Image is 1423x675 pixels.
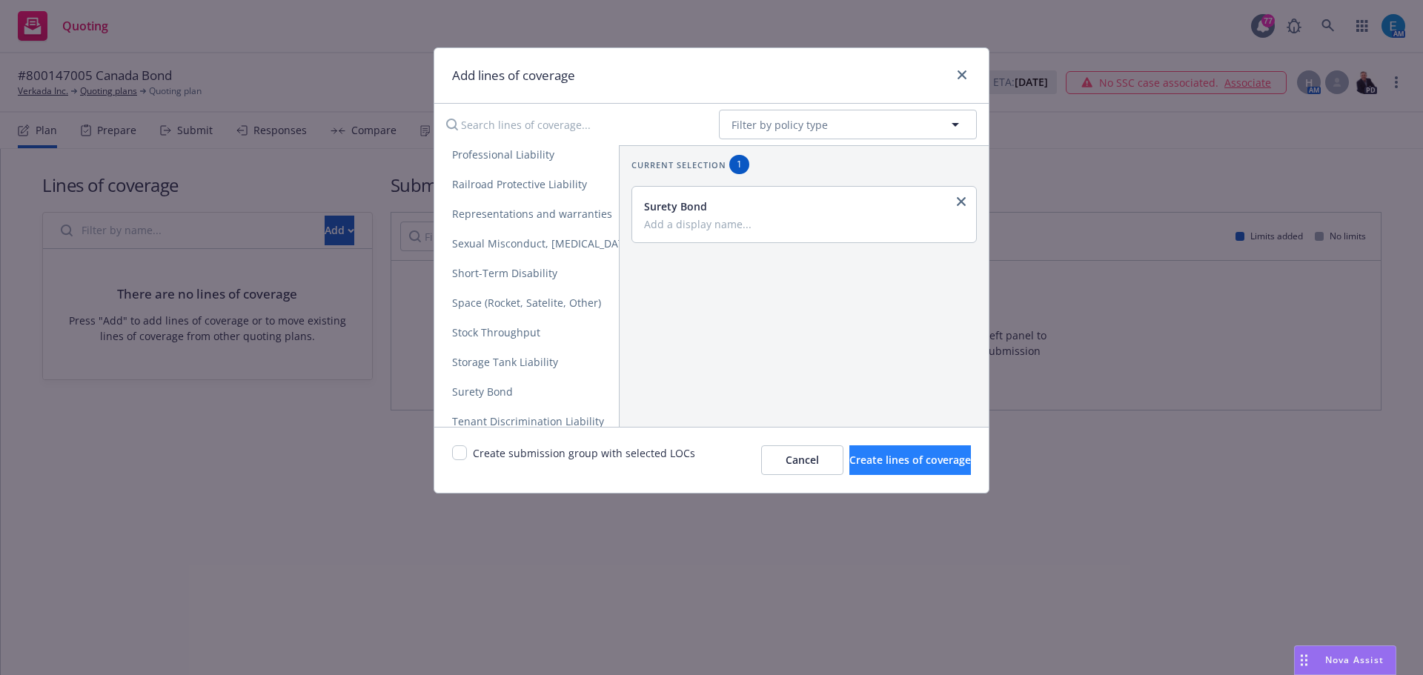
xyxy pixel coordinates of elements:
[786,453,819,467] span: Cancel
[1325,654,1384,666] span: Nova Assist
[434,325,558,339] span: Stock Throughput
[434,414,622,428] span: Tenant Discrimination Liability
[644,199,961,214] div: Surety Bond
[849,453,971,467] span: Create lines of coverage
[761,445,843,475] button: Cancel
[434,385,531,399] span: Surety Bond
[953,66,971,84] a: close
[434,355,576,369] span: Storage Tank Liability
[437,110,707,139] input: Search lines of coverage...
[434,177,605,191] span: Railroad Protective Liability
[434,147,572,162] span: Professional Liability
[473,445,695,475] span: Create submission group with selected LOCs
[952,193,970,210] a: close
[1294,645,1396,675] button: Nova Assist
[434,236,780,250] span: Sexual Misconduct, [MEDICAL_DATA], and Molestation Liability
[735,158,743,171] span: 1
[434,296,619,310] span: Space (Rocket, Satelite, Other)
[452,66,575,85] h1: Add lines of coverage
[719,110,977,139] button: Filter by policy type
[644,217,961,230] input: Add a display name...
[732,117,828,133] span: Filter by policy type
[434,266,575,280] span: Short-Term Disability
[434,207,630,221] span: Representations and warranties
[631,159,726,171] span: Current selection
[849,445,971,475] button: Create lines of coverage
[1295,646,1313,674] div: Drag to move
